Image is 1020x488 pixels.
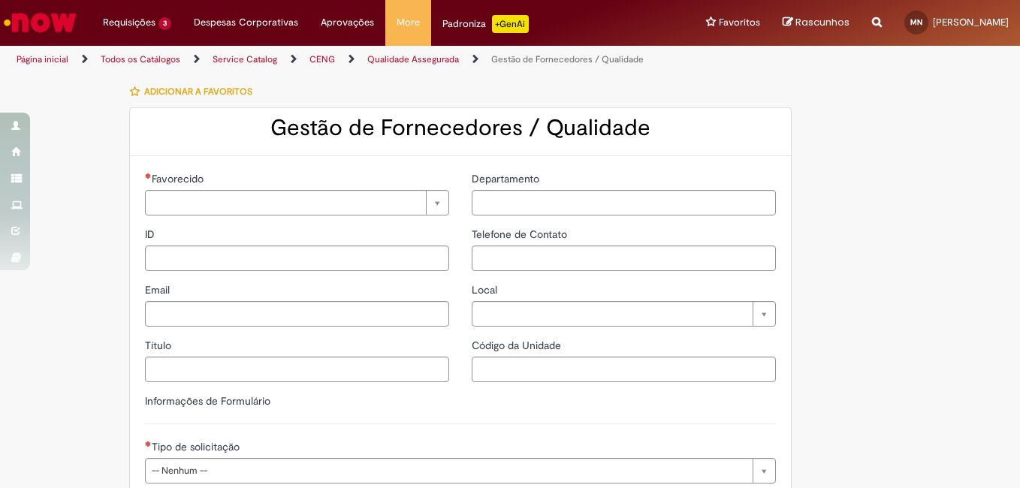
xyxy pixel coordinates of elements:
[145,357,449,382] input: Título
[795,15,849,29] span: Rascunhos
[472,283,500,297] span: Local
[472,339,564,352] span: Código da Unidade
[472,301,776,327] a: Limpar campo Local
[145,190,449,215] a: Limpar campo Favorecido
[152,459,745,483] span: -- Nenhum --
[783,16,849,30] a: Rascunhos
[309,53,335,65] a: CENG
[472,172,542,185] span: Departamento
[152,440,243,453] span: Tipo de solicitação
[103,15,155,30] span: Requisições
[145,173,152,179] span: Necessários
[145,301,449,327] input: Email
[472,227,570,241] span: Telefone de Contato
[194,15,298,30] span: Despesas Corporativas
[152,172,207,185] span: Necessários - Favorecido
[491,53,644,65] a: Gestão de Fornecedores / Qualidade
[492,15,529,33] p: +GenAi
[2,8,79,38] img: ServiceNow
[145,339,174,352] span: Título
[910,17,922,27] span: MN
[101,53,180,65] a: Todos os Catálogos
[321,15,374,30] span: Aprovações
[472,190,776,215] input: Departamento
[145,116,776,140] h2: Gestão de Fornecedores / Qualidade
[145,283,173,297] span: Email
[144,86,252,98] span: Adicionar a Favoritos
[397,15,420,30] span: More
[933,16,1009,29] span: [PERSON_NAME]
[17,53,68,65] a: Página inicial
[472,357,776,382] input: Código da Unidade
[129,76,261,107] button: Adicionar a Favoritos
[145,394,270,408] label: Informações de Formulário
[719,15,760,30] span: Favoritos
[145,441,152,447] span: Necessários
[158,17,171,30] span: 3
[472,246,776,271] input: Telefone de Contato
[213,53,277,65] a: Service Catalog
[145,246,449,271] input: ID
[367,53,459,65] a: Qualidade Assegurada
[442,15,529,33] div: Padroniza
[11,46,668,74] ul: Trilhas de página
[145,227,158,241] span: ID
